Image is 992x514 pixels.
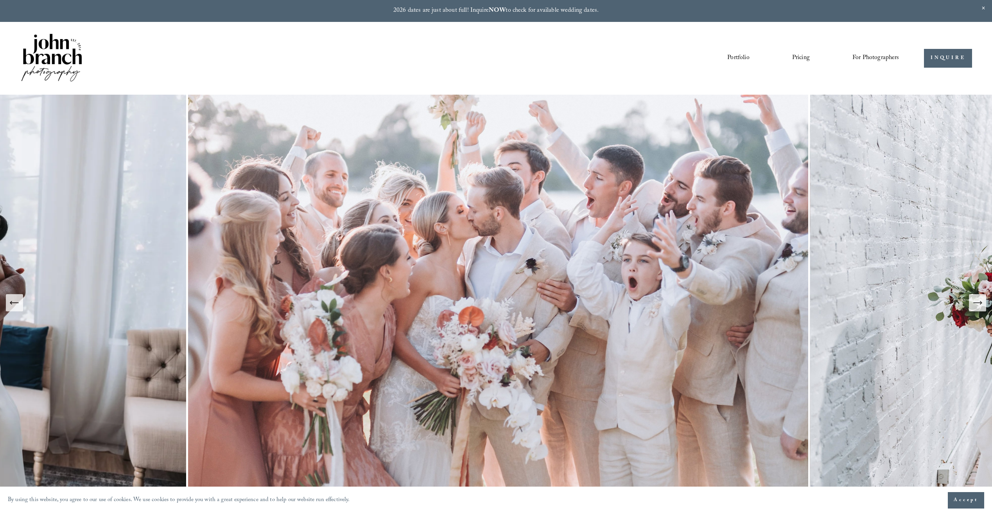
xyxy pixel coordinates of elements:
[20,32,83,85] img: John Branch IV Photography
[969,294,986,311] button: Next Slide
[924,49,972,68] a: INQUIRE
[727,52,749,65] a: Portfolio
[852,52,899,65] a: folder dropdown
[954,496,978,504] span: Accept
[948,492,984,509] button: Accept
[6,294,23,311] button: Previous Slide
[792,52,810,65] a: Pricing
[852,52,899,64] span: For Photographers
[8,495,350,506] p: By using this website, you agree to our use of cookies. We use cookies to provide you with a grea...
[186,95,810,511] img: A wedding party celebrating outdoors, featuring a bride and groom kissing amidst cheering bridesm...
